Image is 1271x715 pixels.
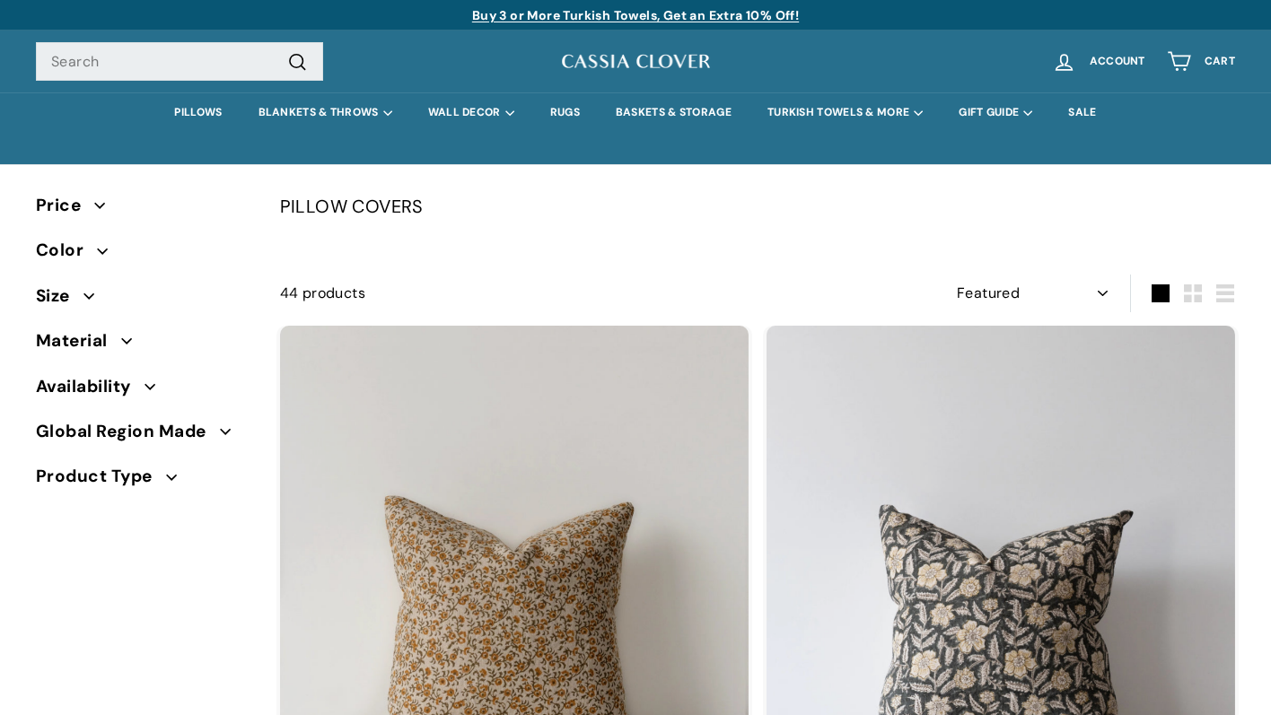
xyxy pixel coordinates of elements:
[36,283,83,310] span: Size
[156,92,240,133] a: PILLOWS
[472,7,799,23] a: Buy 3 or More Turkish Towels, Get an Extra 10% Off!
[941,92,1050,133] summary: GIFT GUIDE
[36,232,251,277] button: Color
[36,414,251,458] button: Global Region Made
[1205,56,1235,67] span: Cart
[36,373,145,400] span: Availability
[36,237,97,264] span: Color
[36,418,220,445] span: Global Region Made
[241,92,410,133] summary: BLANKETS & THROWS
[36,192,94,219] span: Price
[410,92,532,133] summary: WALL DECOR
[36,369,251,414] button: Availability
[749,92,941,133] summary: TURKISH TOWELS & MORE
[36,463,166,490] span: Product Type
[280,282,758,305] div: 44 products
[36,278,251,323] button: Size
[36,187,251,232] button: Price
[1050,92,1114,133] a: SALE
[280,192,1235,221] div: PILLOW COVERS
[36,323,251,368] button: Material
[1041,35,1156,88] a: Account
[36,42,323,82] input: Search
[36,458,251,503] button: Product Type
[1090,56,1145,67] span: Account
[532,92,598,133] a: RUGS
[598,92,749,133] a: BASKETS & STORAGE
[36,327,121,354] span: Material
[1156,35,1246,88] a: Cart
